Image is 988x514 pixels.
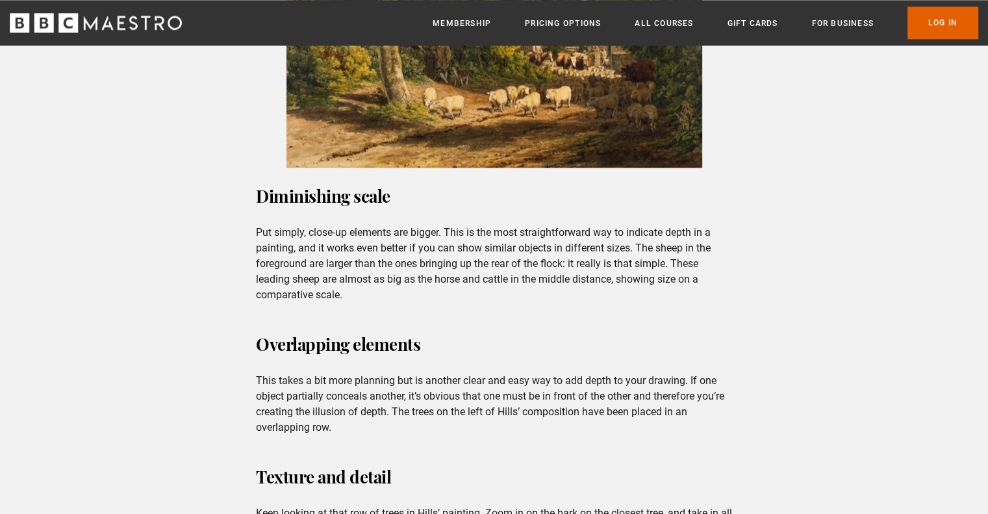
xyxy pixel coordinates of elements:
[256,373,732,435] p: This takes a bit more planning but is another clear and easy way to add depth to your drawing. If...
[256,225,732,303] p: Put simply, close-up elements are bigger. This is the most straightforward way to indicate depth ...
[525,17,601,30] a: Pricing Options
[907,6,978,39] a: Log In
[10,13,182,32] svg: BBC Maestro
[811,17,873,30] a: For business
[256,185,390,207] strong: Diminishing scale
[433,6,978,39] nav: Primary
[256,465,391,488] strong: Texture and detail
[256,333,420,355] strong: Overlapping elements
[727,17,778,30] a: Gift Cards
[635,17,693,30] a: All Courses
[433,17,491,30] a: Membership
